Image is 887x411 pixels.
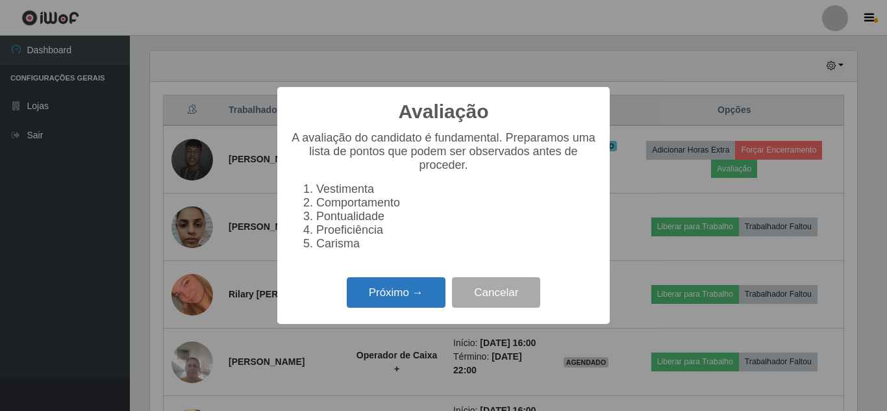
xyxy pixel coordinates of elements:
li: Pontualidade [316,210,597,223]
p: A avaliação do candidato é fundamental. Preparamos uma lista de pontos que podem ser observados a... [290,131,597,172]
li: Comportamento [316,196,597,210]
button: Próximo → [347,277,445,308]
li: Carisma [316,237,597,251]
li: Vestimenta [316,182,597,196]
h2: Avaliação [399,100,489,123]
li: Proeficiência [316,223,597,237]
button: Cancelar [452,277,540,308]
